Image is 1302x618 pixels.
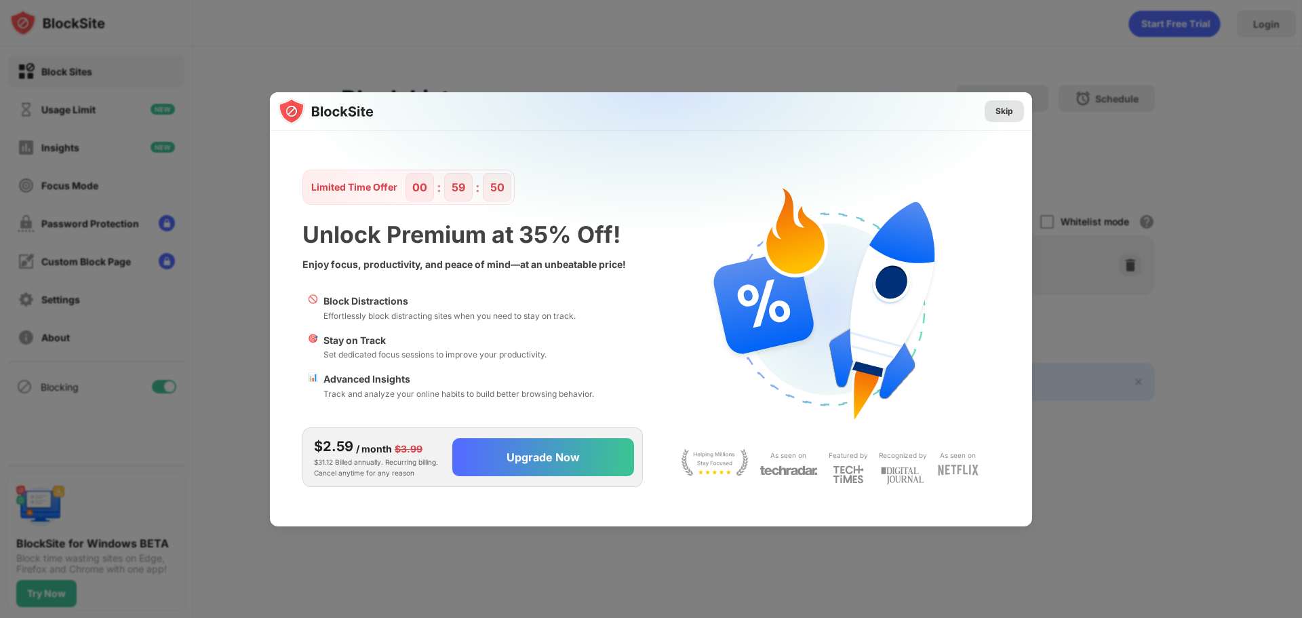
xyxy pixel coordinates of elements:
[881,465,924,487] img: light-digital-journal.svg
[995,104,1013,118] div: Skip
[356,442,392,457] div: / month
[938,465,979,476] img: light-netflix.svg
[681,449,749,476] img: light-stay-focus.svg
[829,449,868,462] div: Featured by
[507,450,580,464] div: Upgrade Now
[278,92,1040,361] img: gradient.svg
[940,449,976,462] div: As seen on
[770,449,806,462] div: As seen on
[308,372,318,400] div: 📊
[314,436,353,457] div: $2.59
[323,387,594,400] div: Track and analyze your online habits to build better browsing behavior.
[323,372,594,387] div: Advanced Insights
[314,436,441,478] div: $31.12 Billed annually. Recurring billing. Cancel anytime for any reason
[833,465,864,484] img: light-techtimes.svg
[759,465,818,476] img: light-techradar.svg
[395,442,422,457] div: $3.99
[879,449,927,462] div: Recognized by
